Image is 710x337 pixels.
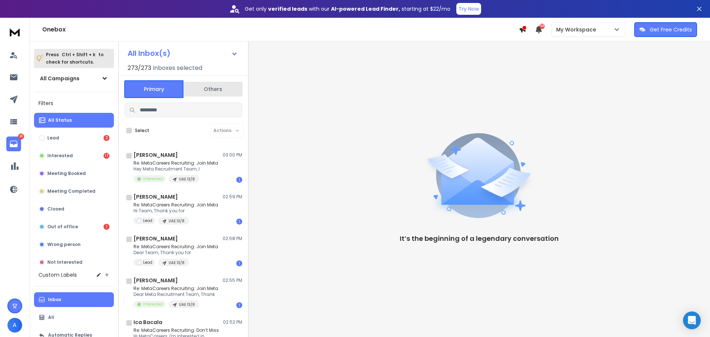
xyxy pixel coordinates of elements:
[34,255,114,270] button: Not Interested
[133,291,218,297] p: Dear Meta Recruitment Team, Thank
[236,260,242,266] div: 1
[133,244,218,250] p: Re: MetaCareers Recruiting: Join Meta
[34,148,114,163] button: Interested17
[133,250,218,256] p: Dear Team, Thank you for
[42,25,519,34] h1: Onebox
[236,219,242,225] div: 1
[48,117,72,123] p: All Status
[34,310,114,325] button: All
[169,218,185,224] p: UAE 13/8
[48,314,54,320] p: All
[540,24,545,29] span: 50
[34,237,114,252] button: Wrong person
[61,50,97,59] span: Ctrl + Shift + k
[124,80,183,98] button: Primary
[6,137,21,151] a: 20
[104,224,109,230] div: 1
[153,64,202,73] h3: Inboxes selected
[104,135,109,141] div: 2
[183,81,243,97] button: Others
[133,208,218,214] p: Hi Team, Thank you for
[650,26,692,33] p: Get Free Credits
[48,297,61,303] p: Inbox
[34,202,114,216] button: Closed
[223,152,242,158] p: 03:00 PM
[47,224,78,230] p: Out of office
[133,151,178,159] h1: [PERSON_NAME]
[34,131,114,145] button: Lead2
[133,277,178,284] h1: [PERSON_NAME]
[143,301,163,307] p: Interested
[47,153,73,159] p: Interested
[34,184,114,199] button: Meeting Completed
[34,219,114,234] button: Out of office1
[47,242,81,247] p: Wrong person
[135,128,149,134] label: Select
[459,5,479,13] p: Try Now
[133,319,162,326] h1: Ica Bacala
[223,236,242,242] p: 02:58 PM
[634,22,697,37] button: Get Free Credits
[133,286,218,291] p: Re: MetaCareers Recruiting: Join Meta
[46,51,104,66] p: Press to check for shortcuts.
[47,171,86,176] p: Meeting Booked
[47,206,64,212] p: Closed
[236,302,242,308] div: 1
[223,319,242,325] p: 02:52 PM
[133,202,218,208] p: Re: MetaCareers Recruiting: Join Meta
[34,71,114,86] button: All Campaigns
[34,292,114,307] button: Inbox
[133,166,218,172] p: Hey Meta Recruitment Team, I
[47,259,82,265] p: Not Interested
[400,233,559,244] p: It’s the beginning of a legendary conversation
[268,5,307,13] strong: verified leads
[40,75,80,82] h1: All Campaigns
[331,5,400,13] strong: AI-powered Lead Finder,
[133,193,178,200] h1: [PERSON_NAME]
[122,46,244,61] button: All Inbox(s)
[133,235,178,242] h1: [PERSON_NAME]
[34,113,114,128] button: All Status
[34,98,114,108] h3: Filters
[236,177,242,183] div: 1
[47,188,95,194] p: Meeting Completed
[223,277,242,283] p: 02:55 PM
[34,166,114,181] button: Meeting Booked
[179,176,195,182] p: UAE 13/8
[683,311,701,329] div: Open Intercom Messenger
[456,3,481,15] button: Try Now
[245,5,450,13] p: Get only with our starting at $22/mo
[169,260,185,266] p: UAE 13/8
[38,271,77,279] h3: Custom Labels
[47,135,59,141] p: Lead
[128,64,151,73] span: 273 / 273
[143,176,163,182] p: Interested
[7,25,22,39] img: logo
[556,26,599,33] p: My Workspace
[7,318,22,333] button: A
[133,327,219,333] p: Re: MetaCareers Recruiting: Don’t Miss
[143,260,152,265] p: Lead
[179,302,195,307] p: UAE 13/8
[128,50,170,57] h1: All Inbox(s)
[133,160,218,166] p: Re: MetaCareers Recruiting: Join Meta
[223,194,242,200] p: 02:59 PM
[104,153,109,159] div: 17
[143,218,152,223] p: Lead
[18,134,24,139] p: 20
